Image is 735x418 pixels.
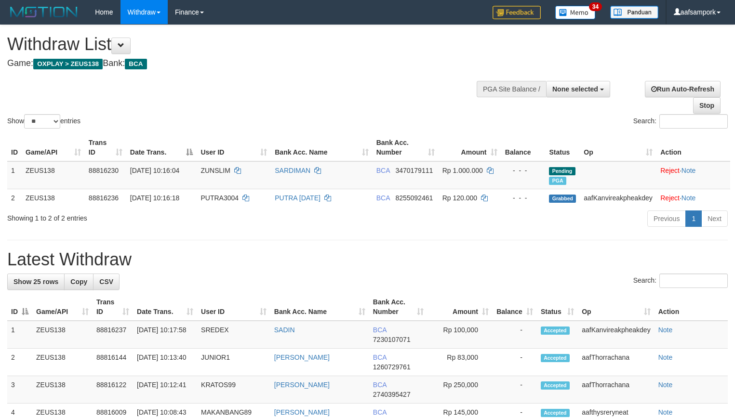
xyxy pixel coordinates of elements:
[545,134,580,161] th: Status
[659,114,728,129] input: Search:
[493,349,537,376] td: -
[658,326,673,334] a: Note
[501,134,546,161] th: Balance
[200,167,230,174] span: ZUNSLIM
[13,278,58,286] span: Show 25 rows
[659,274,728,288] input: Search:
[197,349,270,376] td: JUNIOR1
[428,321,493,349] td: Rp 100,000
[395,167,433,174] span: Copy 3470179111 to clipboard
[578,293,654,321] th: Op: activate to sort column ascending
[70,278,87,286] span: Copy
[7,250,728,269] h1: Latest Withdraw
[32,349,93,376] td: ZEUS138
[439,134,501,161] th: Amount: activate to sort column ascending
[477,81,546,97] div: PGA Site Balance /
[537,293,578,321] th: Status: activate to sort column ascending
[373,408,387,416] span: BCA
[442,194,477,202] span: Rp 120.000
[7,35,481,54] h1: Withdraw List
[197,134,271,161] th: User ID: activate to sort column ascending
[99,278,113,286] span: CSV
[633,274,728,288] label: Search:
[7,161,22,189] td: 1
[89,194,119,202] span: 88816236
[428,293,493,321] th: Amount: activate to sort column ascending
[428,349,493,376] td: Rp 83,000
[7,349,32,376] td: 2
[274,408,330,416] a: [PERSON_NAME]
[645,81,721,97] a: Run Auto-Refresh
[555,6,596,19] img: Button%20Memo.svg
[125,59,147,69] span: BCA
[693,97,721,114] a: Stop
[7,5,80,19] img: MOTION_logo.png
[376,167,390,174] span: BCA
[493,376,537,404] td: -
[275,167,310,174] a: SARDIMAN
[133,349,197,376] td: [DATE] 10:13:40
[7,293,32,321] th: ID: activate to sort column descending
[428,376,493,404] td: Rp 250,000
[589,2,602,11] span: 34
[32,293,93,321] th: Game/API: activate to sort column ascending
[656,134,730,161] th: Action
[275,194,321,202] a: PUTRA [DATE]
[546,81,610,97] button: None selected
[7,114,80,129] label: Show entries
[22,189,85,207] td: ZEUS138
[493,6,541,19] img: Feedback.jpg
[376,194,390,202] span: BCA
[655,293,728,321] th: Action
[660,167,680,174] a: Reject
[493,293,537,321] th: Balance: activate to sort column ascending
[274,326,295,334] a: SADIN
[552,85,598,93] span: None selected
[541,327,570,335] span: Accepted
[682,194,696,202] a: Note
[130,167,179,174] span: [DATE] 10:16:04
[373,391,411,398] span: Copy 2740395427 to clipboard
[580,134,656,161] th: Op: activate to sort column ascending
[22,161,85,189] td: ZEUS138
[33,59,103,69] span: OXPLAY > ZEUS138
[85,134,126,161] th: Trans ID: activate to sort column ascending
[7,59,481,68] h4: Game: Bank:
[126,134,197,161] th: Date Trans.: activate to sort column descending
[647,210,686,227] a: Previous
[93,321,133,349] td: 88816237
[658,408,673,416] a: Note
[541,409,570,417] span: Accepted
[7,209,299,223] div: Showing 1 to 2 of 2 entries
[493,321,537,349] td: -
[442,167,483,174] span: Rp 1.000.000
[93,293,133,321] th: Trans ID: activate to sort column ascending
[578,321,654,349] td: aafKanvireakpheakdey
[7,189,22,207] td: 2
[373,381,387,389] span: BCA
[660,194,680,202] a: Reject
[505,166,542,175] div: - - -
[93,349,133,376] td: 88816144
[373,363,411,371] span: Copy 1260729761 to clipboard
[505,193,542,203] div: - - -
[541,354,570,362] span: Accepted
[270,293,369,321] th: Bank Acc. Name: activate to sort column ascending
[656,189,730,207] td: ·
[7,321,32,349] td: 1
[549,195,576,203] span: Grabbed
[22,134,85,161] th: Game/API: activate to sort column ascending
[197,293,270,321] th: User ID: activate to sort column ascending
[7,274,65,290] a: Show 25 rows
[133,376,197,404] td: [DATE] 10:12:41
[580,189,656,207] td: aafKanvireakpheakdey
[656,161,730,189] td: ·
[701,210,728,227] a: Next
[633,114,728,129] label: Search:
[395,194,433,202] span: Copy 8255092461 to clipboard
[89,167,119,174] span: 88816230
[197,321,270,349] td: SREDEX
[271,134,372,161] th: Bank Acc. Name: activate to sort column ascending
[24,114,60,129] select: Showentries
[274,353,330,361] a: [PERSON_NAME]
